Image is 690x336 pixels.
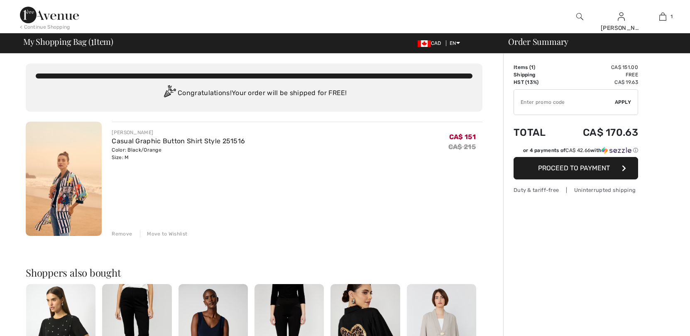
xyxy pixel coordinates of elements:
[602,147,631,154] img: Sezzle
[514,71,559,78] td: Shipping
[514,147,638,157] div: or 4 payments ofCA$ 42.66withSezzle Click to learn more about Sezzle
[670,13,673,20] span: 1
[565,147,590,153] span: CA$ 42.66
[514,186,638,194] div: Duty & tariff-free | Uninterrupted shipping
[576,12,583,22] img: search the website
[36,85,472,102] div: Congratulations! Your order will be shipped for FREE!
[91,35,94,46] span: 1
[642,12,683,22] a: 1
[514,64,559,71] td: Items ( )
[559,118,638,147] td: CA$ 170.63
[418,40,431,47] img: Canadian Dollar
[659,12,666,22] img: My Bag
[20,7,79,23] img: 1ère Avenue
[514,118,559,147] td: Total
[514,78,559,86] td: HST (13%)
[112,146,245,161] div: Color: Black/Orange Size: M
[20,23,70,31] div: < Continue Shopping
[559,71,638,78] td: Free
[449,133,476,141] span: CA$ 151
[538,164,610,172] span: Proceed to Payment
[112,230,132,238] div: Remove
[514,90,615,115] input: Promo code
[112,137,245,145] a: Casual Graphic Button Shirt Style 251516
[514,157,638,179] button: Proceed to Payment
[26,122,102,236] img: Casual Graphic Button Shirt Style 251516
[26,267,482,277] h2: Shoppers also bought
[140,230,187,238] div: Move to Wishlist
[559,64,638,71] td: CA$ 151.00
[23,37,113,46] span: My Shopping Bag ( Item)
[615,98,631,106] span: Apply
[559,78,638,86] td: CA$ 19.63
[448,143,476,151] s: CA$ 215
[418,40,445,46] span: CAD
[531,64,533,70] span: 1
[523,147,638,154] div: or 4 payments of with
[601,24,641,32] div: [PERSON_NAME]
[618,12,625,20] a: Sign In
[498,37,685,46] div: Order Summary
[618,12,625,22] img: My Info
[112,129,245,136] div: [PERSON_NAME]
[450,40,460,46] span: EN
[161,85,178,102] img: Congratulation2.svg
